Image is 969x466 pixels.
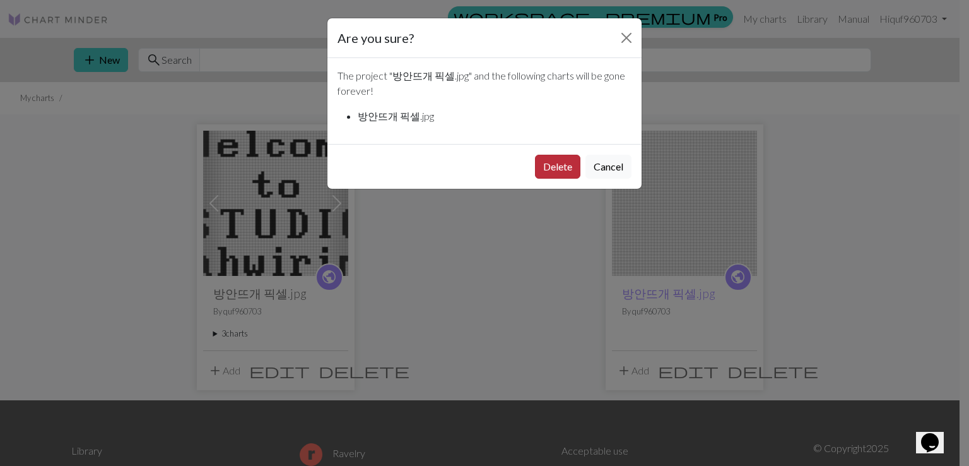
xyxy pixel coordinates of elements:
h5: Are you sure? [338,28,414,47]
button: Cancel [585,155,631,179]
button: Close [616,28,637,48]
iframe: chat widget [916,415,956,453]
button: Delete [535,155,580,179]
li: 방안뜨개 픽셀.jpg [358,109,631,124]
p: The project " 방안뜨개 픽셀.jpg " and the following charts will be gone forever! [338,68,631,99]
